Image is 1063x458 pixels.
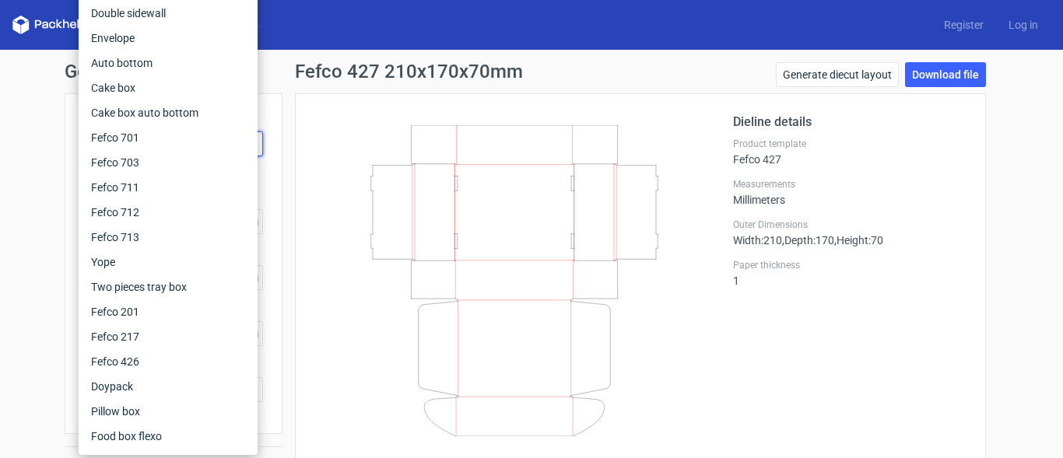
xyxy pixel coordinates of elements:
[931,17,996,33] a: Register
[85,225,251,250] div: Fefco 713
[733,219,967,231] label: Outer Dimensions
[85,100,251,125] div: Cake box auto bottom
[65,62,998,81] h1: Generate new dieline
[295,62,523,81] h1: Fefco 427 210x170x70mm
[85,349,251,374] div: Fefco 426
[85,324,251,349] div: Fefco 217
[733,259,967,271] label: Paper thickness
[85,51,251,75] div: Auto bottom
[85,150,251,175] div: Fefco 703
[85,299,251,324] div: Fefco 201
[733,178,967,191] label: Measurements
[85,125,251,150] div: Fefco 701
[782,234,834,246] span: , Depth : 170
[733,259,967,287] div: 1
[733,234,782,246] span: Width : 210
[85,250,251,274] div: Yope
[733,113,967,131] h2: Dieline details
[733,178,967,206] div: Millimeters
[85,399,251,424] div: Pillow box
[85,175,251,200] div: Fefco 711
[85,374,251,399] div: Doypack
[85,26,251,51] div: Envelope
[85,274,251,299] div: Two pieces tray box
[85,424,251,449] div: Food box flexo
[776,62,899,87] a: Generate diecut layout
[834,234,883,246] span: , Height : 70
[85,200,251,225] div: Fefco 712
[733,138,967,150] label: Product template
[905,62,986,87] a: Download file
[85,1,251,26] div: Double sidewall
[996,17,1051,33] a: Log in
[85,75,251,100] div: Cake box
[733,138,967,166] div: Fefco 427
